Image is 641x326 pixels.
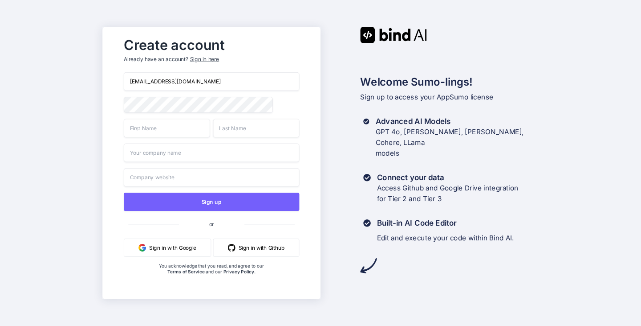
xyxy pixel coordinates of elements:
[124,144,299,162] input: Your company name
[228,244,235,252] img: github
[153,263,270,293] div: You acknowledge that you read, and agree to our and our
[213,239,300,257] button: Sign in with Github
[124,56,299,63] p: Already have an account?
[124,193,299,211] button: Sign up
[376,127,539,158] p: GPT 4o, [PERSON_NAME], [PERSON_NAME], Cohere, LLama models
[213,119,300,137] input: Last Name
[124,239,211,257] button: Sign in with Google
[377,172,519,183] h3: Connect your data
[190,56,219,63] div: Sign in here
[377,218,514,228] h3: Built-in AI Code Editor
[124,168,299,187] input: Company website
[360,257,377,274] img: arrow
[360,92,538,103] p: Sign up to access your AppSumo license
[179,215,244,233] span: or
[377,233,514,243] p: Edit and execute your code within Bind AI.
[138,244,146,252] img: google
[124,39,299,51] h2: Create account
[360,74,538,90] h2: Welcome Sumo-lings!
[377,183,519,204] p: Access Github and Google Drive integration for Tier 2 and Tier 3
[223,269,256,275] a: Privacy Policy.
[124,119,210,137] input: First Name
[167,269,206,275] a: Terms of Service
[376,116,539,127] h3: Advanced AI Models
[360,27,427,43] img: Bind AI logo
[124,72,299,91] input: Email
